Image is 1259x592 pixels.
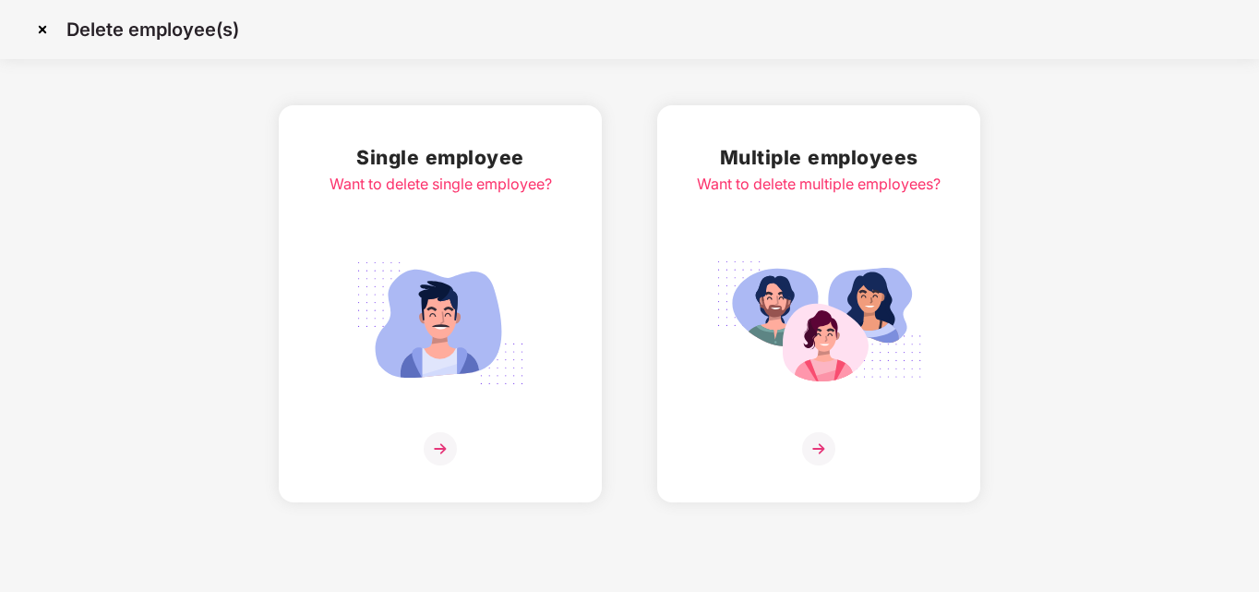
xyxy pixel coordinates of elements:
[802,432,835,465] img: svg+xml;base64,PHN2ZyB4bWxucz0iaHR0cDovL3d3dy53My5vcmcvMjAwMC9zdmciIHdpZHRoPSIzNiIgaGVpZ2h0PSIzNi...
[715,251,922,395] img: svg+xml;base64,PHN2ZyB4bWxucz0iaHR0cDovL3d3dy53My5vcmcvMjAwMC9zdmciIGlkPSJNdWx0aXBsZV9lbXBsb3llZS...
[28,15,57,44] img: svg+xml;base64,PHN2ZyBpZD0iQ3Jvc3MtMzJ4MzIiIHhtbG5zPSJodHRwOi8vd3d3LnczLm9yZy8yMDAwL3N2ZyIgd2lkdG...
[697,142,941,173] h2: Multiple employees
[697,173,941,196] div: Want to delete multiple employees?
[330,173,552,196] div: Want to delete single employee?
[330,142,552,173] h2: Single employee
[66,18,239,41] p: Delete employee(s)
[424,432,457,465] img: svg+xml;base64,PHN2ZyB4bWxucz0iaHR0cDovL3d3dy53My5vcmcvMjAwMC9zdmciIHdpZHRoPSIzNiIgaGVpZ2h0PSIzNi...
[337,251,544,395] img: svg+xml;base64,PHN2ZyB4bWxucz0iaHR0cDovL3d3dy53My5vcmcvMjAwMC9zdmciIGlkPSJTaW5nbGVfZW1wbG95ZWUiIH...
